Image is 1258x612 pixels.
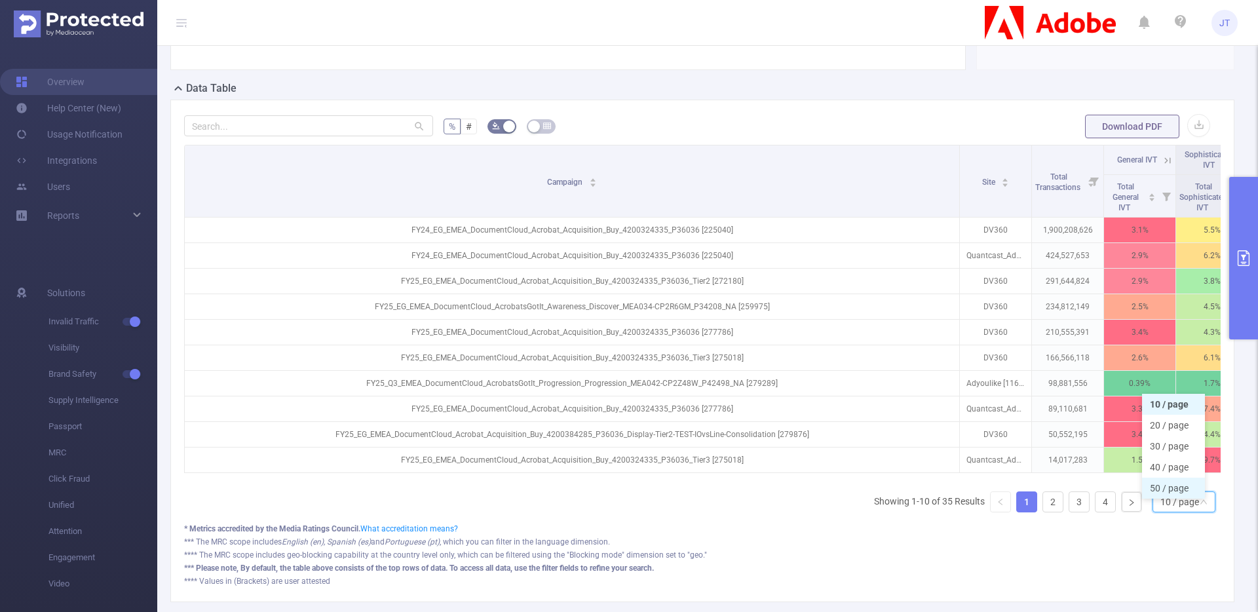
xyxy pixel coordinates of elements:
[1001,176,1009,184] div: Sort
[874,491,985,512] li: Showing 1-10 of 35 Results
[960,371,1031,396] p: Adyoulike [11655]
[1069,491,1090,512] li: 3
[1200,498,1208,507] i: icon: down
[1148,191,1156,199] div: Sort
[1176,371,1248,396] p: 1.7%
[185,422,959,447] p: FY25_EG_EMEA_DocumentCloud_Acrobat_Acquisition_Buy_4200384285_P36036_Display-Tier2-TEST-IOvsLine-...
[186,81,237,96] h2: Data Table
[1176,243,1248,268] p: 6.2%
[1095,491,1116,512] li: 4
[1219,10,1230,36] span: JT
[1104,396,1175,421] p: 3.3%
[1176,422,1248,447] p: 4.4%
[990,491,1011,512] li: Previous Page
[184,575,1221,587] div: **** Values in (Brackets) are user attested
[1032,218,1103,242] p: 1,900,208,626
[1032,243,1103,268] p: 424,527,653
[16,95,121,121] a: Help Center (New)
[960,345,1031,370] p: DV360
[47,210,79,221] span: Reports
[1176,396,1248,421] p: 7.4%
[185,448,959,472] p: FY25_EG_EMEA_DocumentCloud_Acrobat_Acquisition_Buy_4200324335_P36036_Tier3 [275018]
[48,466,157,492] span: Click Fraud
[48,413,157,440] span: Passport
[385,537,440,546] i: Portuguese (pt)
[48,571,157,597] span: Video
[185,320,959,345] p: FY25_EG_EMEA_DocumentCloud_Acrobat_Acquisition_Buy_4200324335_P36036 [277786]
[184,524,360,533] b: * Metrics accredited by the Media Ratings Council.
[48,387,157,413] span: Supply Intelligence
[982,178,997,187] span: Site
[547,178,584,187] span: Campaign
[1142,436,1205,457] li: 30 / page
[47,280,85,306] span: Solutions
[1017,492,1037,512] a: 1
[1104,448,1175,472] p: 1.5%
[1069,492,1089,512] a: 3
[1176,269,1248,294] p: 3.8%
[543,122,551,130] i: icon: table
[589,182,596,185] i: icon: caret-down
[185,371,959,396] p: FY25_Q3_EMEA_DocumentCloud_AcrobatsGotIt_Progression_Progression_MEA042-CP2Z48W_P42498_NA [279289]
[1032,422,1103,447] p: 50,552,195
[1104,320,1175,345] p: 3.4%
[1149,196,1156,200] i: icon: caret-down
[1160,492,1199,512] div: 10 / page
[48,492,157,518] span: Unified
[1179,182,1227,212] span: Total Sophisticated IVT
[1157,175,1175,217] i: Filter menu
[1032,448,1103,472] p: 14,017,283
[1104,422,1175,447] p: 3.4%
[16,147,97,174] a: Integrations
[589,176,596,180] i: icon: caret-up
[48,545,157,571] span: Engagement
[449,121,455,132] span: %
[1032,294,1103,319] p: 234,812,149
[14,10,143,37] img: Protected Media
[960,294,1031,319] p: DV360
[16,174,70,200] a: Users
[1085,145,1103,217] i: Filter menu
[48,440,157,466] span: MRC
[1176,294,1248,319] p: 4.5%
[16,69,85,95] a: Overview
[1121,491,1142,512] li: Next Page
[1176,218,1248,242] p: 5.5%
[1142,457,1205,478] li: 40 / page
[960,269,1031,294] p: DV360
[185,345,959,370] p: FY25_EG_EMEA_DocumentCloud_Acrobat_Acquisition_Buy_4200324335_P36036_Tier3 [275018]
[1002,176,1009,180] i: icon: caret-up
[1142,394,1205,415] li: 10 / page
[960,448,1031,472] p: Quantcast_AdobeDyn
[1043,492,1063,512] a: 2
[1142,478,1205,499] li: 50 / page
[185,218,959,242] p: FY24_EG_EMEA_DocumentCloud_Acrobat_Acquisition_Buy_4200324335_P36036 [225040]
[360,524,458,533] a: What accreditation means?
[1185,150,1232,170] span: Sophisticated IVT
[184,562,1221,574] div: *** Please note, By default, the table above consists of the top rows of data. To access all data...
[1035,172,1082,192] span: Total Transactions
[492,122,500,130] i: icon: bg-colors
[1113,182,1139,212] span: Total General IVT
[1176,448,1248,472] p: 9.7%
[1042,491,1063,512] li: 2
[16,121,123,147] a: Usage Notification
[960,422,1031,447] p: DV360
[1104,345,1175,370] p: 2.6%
[185,243,959,268] p: FY24_EG_EMEA_DocumentCloud_Acrobat_Acquisition_Buy_4200324335_P36036 [225040]
[960,396,1031,421] p: Quantcast_AdobeDyn
[1032,396,1103,421] p: 89,110,681
[1117,155,1157,164] span: General IVT
[1128,499,1135,507] i: icon: right
[589,176,597,184] div: Sort
[1176,320,1248,345] p: 4.3%
[185,294,959,319] p: FY25_EG_EMEA_DocumentCloud_AcrobatsGotIt_Awareness_Discover_MEA034-CP2R6GM_P34208_NA [259975]
[1104,294,1175,319] p: 2.5%
[48,309,157,335] span: Invalid Traffic
[1104,269,1175,294] p: 2.9%
[1032,345,1103,370] p: 166,566,118
[1032,371,1103,396] p: 98,881,556
[1032,320,1103,345] p: 210,555,391
[1176,345,1248,370] p: 6.1%
[960,218,1031,242] p: DV360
